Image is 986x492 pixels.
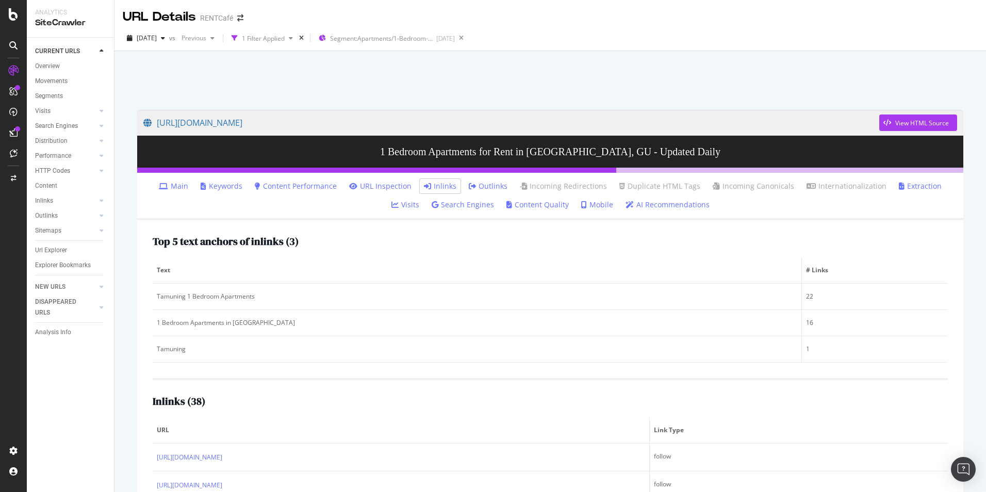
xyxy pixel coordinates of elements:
[35,91,107,102] a: Segments
[315,30,455,46] button: Segment:Apartments/1-Bedroom-Apartments[DATE]
[35,61,60,72] div: Overview
[35,210,58,221] div: Outlinks
[581,200,613,210] a: Mobile
[169,34,177,42] span: vs
[35,166,70,176] div: HTTP Codes
[35,327,71,338] div: Analysis Info
[35,282,65,292] div: NEW URLS
[297,33,306,43] div: times
[806,345,944,354] div: 1
[424,181,456,191] a: Inlinks
[35,245,107,256] a: Url Explorer
[626,200,710,210] a: AI Recommendations
[227,30,297,46] button: 1 Filter Applied
[713,181,794,191] a: Incoming Canonicals
[35,91,63,102] div: Segments
[143,110,879,136] a: [URL][DOMAIN_NAME]
[35,166,96,176] a: HTTP Codes
[35,210,96,221] a: Outlinks
[200,13,233,23] div: RENTCafé
[35,46,80,57] div: CURRENT URLS
[35,46,96,57] a: CURRENT URLS
[157,318,797,327] div: 1 Bedroom Apartments in [GEOGRAPHIC_DATA]
[895,119,949,127] div: View HTML Source
[157,266,795,275] span: Text
[242,34,285,43] div: 1 Filter Applied
[806,266,941,275] span: # Links
[157,292,797,301] div: Tamuning 1 Bedroom Apartments
[35,121,96,132] a: Search Engines
[35,151,96,161] a: Performance
[35,225,96,236] a: Sitemaps
[35,136,96,146] a: Distribution
[35,260,91,271] div: Explorer Bookmarks
[349,181,412,191] a: URL Inspection
[506,200,569,210] a: Content Quality
[123,8,196,26] div: URL Details
[35,8,106,17] div: Analytics
[159,181,188,191] a: Main
[806,292,944,301] div: 22
[35,245,67,256] div: Url Explorer
[520,181,607,191] a: Incoming Redirections
[35,136,68,146] div: Distribution
[153,396,205,407] h2: Inlinks ( 38 )
[35,225,61,236] div: Sitemaps
[35,76,107,87] a: Movements
[899,181,942,191] a: Extraction
[153,236,299,247] h2: Top 5 text anchors of inlinks ( 3 )
[157,452,222,463] a: [URL][DOMAIN_NAME]
[650,444,948,471] td: follow
[255,181,337,191] a: Content Performance
[35,195,53,206] div: Inlinks
[35,181,57,191] div: Content
[330,34,433,43] span: Segment: Apartments/1-Bedroom-Apartments
[35,106,51,117] div: Visits
[177,34,206,42] span: Previous
[951,457,976,482] div: Open Intercom Messenger
[137,136,963,168] h3: 1 Bedroom Apartments for Rent in [GEOGRAPHIC_DATA], GU - Updated Daily
[35,282,96,292] a: NEW URLS
[137,34,157,42] span: 2025 Sep. 4th
[807,181,886,191] a: Internationalization
[35,327,107,338] a: Analysis Info
[436,34,455,43] div: [DATE]
[35,151,71,161] div: Performance
[35,121,78,132] div: Search Engines
[35,76,68,87] div: Movements
[654,425,941,435] span: Link Type
[201,181,242,191] a: Keywords
[469,181,507,191] a: Outlinks
[619,181,700,191] a: Duplicate HTML Tags
[35,297,87,318] div: DISAPPEARED URLS
[391,200,419,210] a: Visits
[157,425,643,435] span: URL
[879,114,957,131] button: View HTML Source
[35,106,96,117] a: Visits
[35,61,107,72] a: Overview
[157,345,797,354] div: Tamuning
[806,318,944,327] div: 16
[35,17,106,29] div: SiteCrawler
[432,200,494,210] a: Search Engines
[237,14,243,22] div: arrow-right-arrow-left
[35,260,107,271] a: Explorer Bookmarks
[177,30,219,46] button: Previous
[35,195,96,206] a: Inlinks
[123,30,169,46] button: [DATE]
[35,181,107,191] a: Content
[35,297,96,318] a: DISAPPEARED URLS
[157,480,222,490] a: [URL][DOMAIN_NAME]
